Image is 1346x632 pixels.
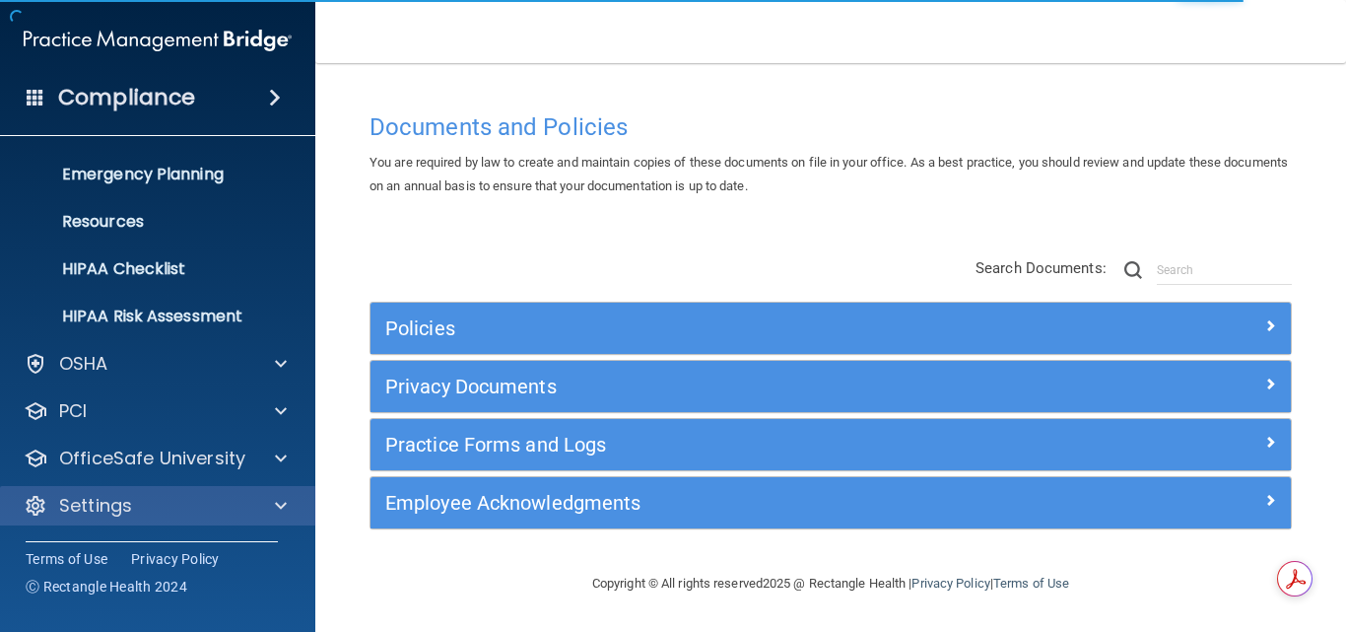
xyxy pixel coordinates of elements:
[1124,261,1142,279] img: ic-search.3b580494.png
[59,352,108,376] p: OSHA
[385,313,1276,344] a: Policies
[385,492,1046,514] h5: Employee Acknowledgments
[24,352,287,376] a: OSHA
[24,447,287,470] a: OfficeSafe University
[370,155,1288,193] span: You are required by law to create and maintain copies of these documents on file in your office. ...
[59,494,132,518] p: Settings
[24,494,287,518] a: Settings
[370,114,1292,140] h4: Documents and Policies
[24,399,287,423] a: PCI
[13,259,282,279] p: HIPAA Checklist
[385,317,1046,339] h5: Policies
[13,307,282,326] p: HIPAA Risk Assessment
[385,371,1276,402] a: Privacy Documents
[26,549,107,569] a: Terms of Use
[993,576,1069,591] a: Terms of Use
[24,21,292,60] img: PMB logo
[13,165,282,184] p: Emergency Planning
[58,84,195,111] h4: Compliance
[59,447,245,470] p: OfficeSafe University
[1005,492,1322,571] iframe: Drift Widget Chat Controller
[471,552,1190,615] div: Copyright © All rights reserved 2025 @ Rectangle Health | |
[131,549,220,569] a: Privacy Policy
[385,376,1046,397] h5: Privacy Documents
[26,577,187,597] span: Ⓒ Rectangle Health 2024
[385,434,1046,456] h5: Practice Forms and Logs
[1157,255,1292,285] input: Search
[385,487,1276,519] a: Employee Acknowledgments
[976,259,1107,277] span: Search Documents:
[13,212,282,232] p: Resources
[59,399,87,423] p: PCI
[385,429,1276,460] a: Practice Forms and Logs
[911,576,989,591] a: Privacy Policy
